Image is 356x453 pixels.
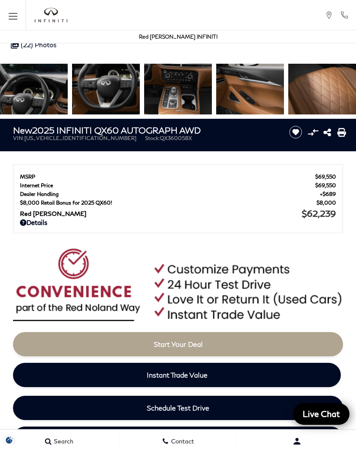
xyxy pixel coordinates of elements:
span: $689 [320,191,336,197]
span: $62,239 [302,208,336,218]
img: INFINITI [35,8,67,23]
a: $8,000 Retail Bonus for 2025 QX60! $8,000 [20,199,336,206]
img: New 2025 MINERAL BLACK INFINITI AUTOGRAPH AWD image 22 [288,64,356,114]
span: Dealer Handling [20,191,320,197]
a: Red [PERSON_NAME] $62,239 [20,208,336,218]
span: Live Chat [298,408,344,419]
a: Download Brochure [13,427,343,451]
a: Print this New 2025 INFINITI QX60 AUTOGRAPH AWD [337,127,346,137]
a: MSRP $69,550 [20,173,336,180]
span: Schedule Test Drive [147,404,209,412]
span: Stock: [145,135,160,141]
a: Dealer Handling $689 [20,191,336,197]
span: QX360058X [160,135,192,141]
img: New 2025 MINERAL BLACK INFINITI AUTOGRAPH AWD image 19 [72,64,140,114]
span: Search [52,438,73,445]
span: $8,000 Retail Bonus for 2025 QX60! [20,199,316,206]
span: Contact [169,438,194,445]
strong: New [13,125,32,135]
a: Schedule Test Drive [13,396,343,420]
a: Instant Trade Value [13,363,341,387]
span: $69,550 [315,173,336,180]
a: Live Chat [293,403,349,425]
span: VIN: [13,135,24,141]
span: Red [PERSON_NAME] [20,210,302,217]
button: Compare Vehicle [307,126,320,139]
img: New 2025 MINERAL BLACK INFINITI AUTOGRAPH AWD image 20 [144,64,212,114]
span: MSRP [20,173,315,180]
a: Share this New 2025 INFINITI QX60 AUTOGRAPH AWD [323,127,331,137]
span: $69,550 [315,182,336,189]
a: infiniti [35,8,67,23]
span: [US_VEHICLE_IDENTIFICATION_NUMBER] [24,135,136,141]
span: Instant Trade Value [147,371,208,379]
button: Open user profile menu [237,430,356,452]
h1: 2025 INFINITI QX60 AUTOGRAPH AWD [13,125,278,135]
a: Red [PERSON_NAME] INFINITI [139,33,218,40]
button: Save vehicle [286,125,305,139]
a: Internet Price $69,550 [20,182,336,189]
span: $8,000 [316,199,336,206]
span: Start Your Deal [154,340,203,348]
div: (22) Photos [7,36,61,53]
img: New 2025 MINERAL BLACK INFINITI AUTOGRAPH AWD image 21 [216,64,284,114]
a: Start Your Deal [13,332,343,356]
span: Internet Price [20,182,315,189]
a: Details [20,218,336,226]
